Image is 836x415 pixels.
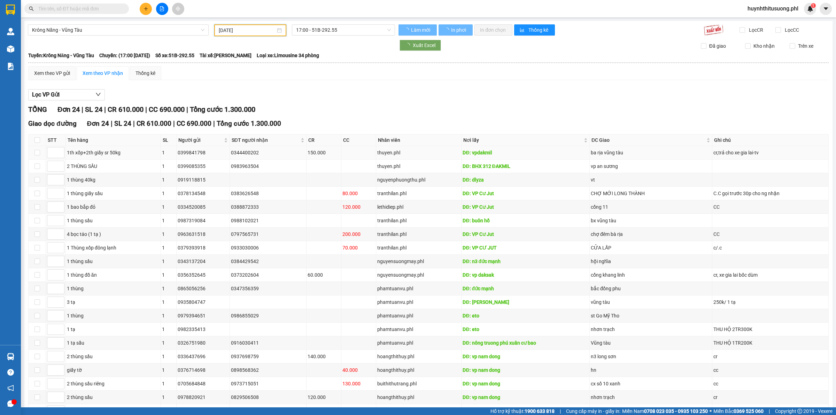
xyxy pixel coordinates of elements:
span: CR 610.000 [137,120,171,128]
div: 0344400202 [231,149,305,156]
div: CC [713,203,827,211]
div: 120.000 [308,393,340,401]
sup: 1 [811,3,816,8]
span: Làm mới [411,26,431,34]
div: tranthilan.phl [377,244,460,252]
span: question-circle [7,369,14,376]
div: 40.000 [342,366,375,374]
div: phamtuanvu.phl [377,312,460,320]
span: CC 690.000 [149,105,185,114]
div: 1 [162,366,176,374]
div: DĐ: vp nam dong [463,353,588,360]
div: hoangthithuy.phl [377,366,460,374]
div: 1 [162,149,176,156]
div: 0982335413 [178,325,228,333]
div: DĐ: VP CƯ JUT [463,244,588,252]
div: 1 Thùng xốp đông lạnh [67,244,160,252]
div: 0919118815 [178,176,228,184]
span: CR 610.000 [108,105,144,114]
div: lethidiep.phl [377,203,460,211]
div: nguyenphuongthu.phl [377,176,460,184]
div: cr,trả cho xe gia lai-tv [713,149,827,156]
span: Lọc CR [746,26,764,34]
div: 1 [162,339,176,347]
div: 0988102021 [231,217,305,224]
span: | [82,105,83,114]
span: aim [176,6,180,11]
span: notification [7,385,14,391]
span: Chuyến: (17:00 [DATE]) [99,52,150,59]
div: 1 [162,285,176,292]
span: | [213,120,215,128]
span: Giao dọc đường [28,120,77,128]
div: cc [713,366,827,374]
div: 0933030006 [231,244,305,252]
span: down [95,92,101,97]
span: message [7,400,14,407]
img: warehouse-icon [7,28,14,35]
span: 1 [812,3,814,8]
th: CC [341,135,376,146]
span: search [29,6,34,11]
div: 0865056256 [178,285,228,292]
div: 1 [162,393,176,401]
div: DĐ: vp daksak [463,271,588,279]
div: cr, xe gia lai bốc dùm [713,271,827,279]
div: 1 [162,271,176,279]
span: Tổng cước 1.300.000 [217,120,281,128]
div: 0379393918 [178,244,228,252]
div: giấy tờ [67,366,160,374]
div: 70.000 [342,244,375,252]
div: vũng tàu [591,298,711,306]
div: 0383626548 [231,190,305,197]
span: | [111,120,113,128]
span: | [186,105,188,114]
div: 0898568362 [231,366,305,374]
div: DĐ: đức mạnh [463,285,588,292]
div: cr [713,353,827,360]
div: hoangthithuy.phl [377,407,460,415]
span: | [173,120,175,128]
div: 1 thùng sầu [67,258,160,265]
span: | [145,105,147,114]
div: 120.000 [342,203,375,211]
div: cổng 11 [591,203,711,211]
div: DĐ: VP Cư Jut [463,203,588,211]
div: vp an sương [591,407,711,415]
span: Tổng cước 1.300.000 [190,105,255,114]
div: st Go Mỹ Tho [591,312,711,320]
button: In phơi [439,24,473,36]
span: loading [444,28,450,32]
td: 0829506508 [230,391,307,404]
td: 0933030006 [230,241,307,255]
div: 0987319084 [178,217,228,224]
th: CR [307,135,341,146]
div: 0326751980 [178,339,228,347]
span: copyright [797,409,802,414]
div: DĐ: buôn hồ [463,217,588,224]
div: 0965743594 [178,407,228,415]
div: 0373202604 [231,271,305,279]
div: tranthilan.phl [377,217,460,224]
div: 150.000 [308,149,340,156]
div: 1 thùng đồ ăn [67,271,160,279]
div: phamtuanvu.phl [377,339,460,347]
button: Lọc VP Gửi [28,89,105,100]
div: tranthilan.phl [377,190,460,197]
div: DĐ: VP Cư Jut [463,190,588,197]
td: 0973715051 [230,377,307,391]
div: 0932079336 [231,407,305,415]
span: TỔNG [28,105,47,114]
button: Làm mới [398,24,437,36]
span: | [104,105,106,114]
div: 0399085355 [178,162,228,170]
div: DĐ: vp nam dong [463,393,588,401]
button: plus [140,3,152,15]
td: 0937698759 [230,350,307,363]
div: DĐ: eto [463,325,588,333]
div: hội nghĩa [591,258,711,265]
div: CC [713,230,827,238]
div: hoangthithuy.phl [377,393,460,401]
div: 0797565731 [231,230,305,238]
div: cc [713,380,827,387]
